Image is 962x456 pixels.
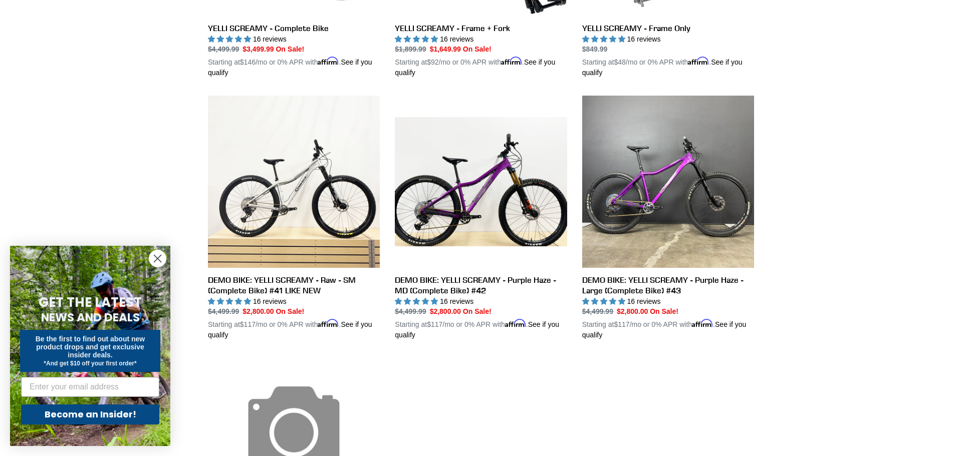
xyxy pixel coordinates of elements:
[36,335,145,359] span: Be the first to find out about new product drops and get exclusive insider deals.
[41,309,140,325] span: NEWS AND DEALS
[44,360,136,367] span: *And get $10 off your first order*
[21,377,159,397] input: Enter your email address
[39,293,142,311] span: GET THE LATEST
[149,250,166,267] button: Close dialog
[21,404,159,424] button: Become an Insider!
